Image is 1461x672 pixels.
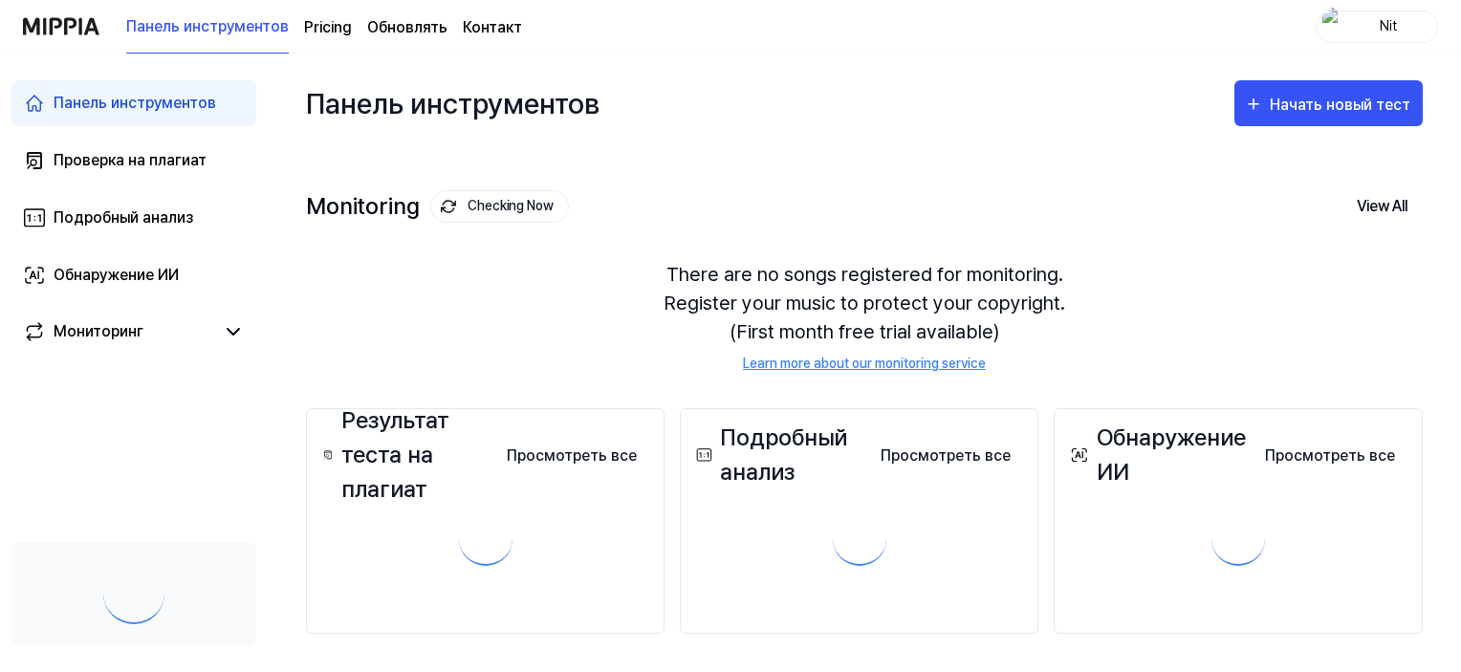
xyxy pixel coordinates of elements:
[1341,186,1423,227] button: View All
[306,190,569,223] div: Monitoring
[11,252,256,298] a: Обнаружение ИИ
[367,18,447,36] font: Обновлять
[306,237,1423,397] div: There are no songs registered for monitoring. Register your music to protect your copyright. (Fir...
[441,199,456,214] img: monitoring Icon
[881,446,1011,465] font: Просмотреть все
[491,436,652,475] a: Просмотреть все
[54,151,207,169] font: Проверка на плагиат
[507,446,637,465] font: Просмотреть все
[1234,80,1423,126] button: Начать новый тест
[54,322,143,340] font: Мониторинг
[54,208,193,227] font: Подробный анализ
[54,266,179,284] font: Обнаружение ИИ
[1351,15,1426,36] div: Nit
[1265,446,1395,465] font: Просмотреть все
[1097,423,1246,486] font: Обнаружение ИИ
[491,437,652,475] button: Просмотреть все
[11,195,256,241] a: Подробный анализ
[23,320,214,343] a: Мониторинг
[11,80,256,126] a: Панель инструментов
[11,138,256,184] a: Проверка на плагиат
[1250,436,1410,475] a: Просмотреть все
[720,423,847,486] font: Подробный анализ
[306,86,600,120] font: Панель инструментов
[865,437,1026,475] button: Просмотреть все
[126,17,289,35] font: Панель инструментов
[1322,8,1345,46] img: profile
[126,1,289,54] a: Панель инструментов
[1316,11,1438,43] button: profileNit
[865,436,1026,475] a: Просмотреть все
[463,18,522,36] font: Контакт
[1250,437,1410,475] button: Просмотреть все
[367,16,447,39] a: Обновлять
[341,406,449,503] font: Результат теста на плагиат
[1270,96,1410,114] font: Начать новый тест
[430,190,569,223] button: Checking Now
[54,94,216,112] font: Панель инструментов
[463,16,522,39] a: Контакт
[743,354,986,374] a: Learn more about our monitoring service
[304,16,352,39] a: Pricing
